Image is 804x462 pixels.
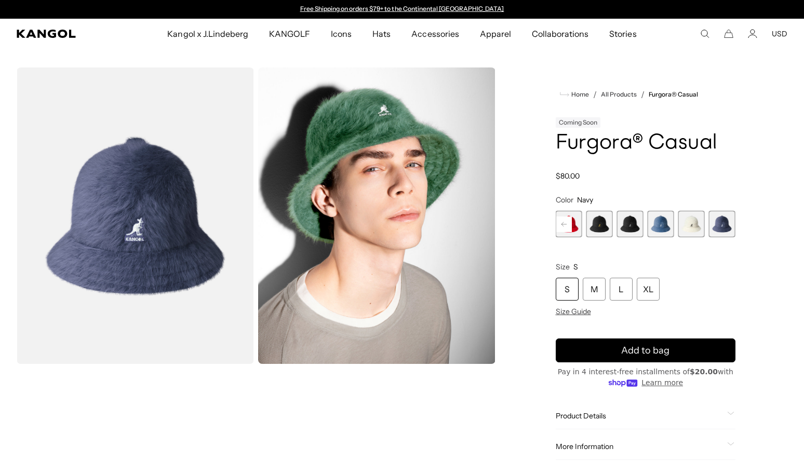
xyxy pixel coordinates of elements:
span: KANGOLF [269,19,310,49]
div: 1 of 2 [295,5,509,13]
div: 7 of 12 [556,211,582,237]
label: Black [617,211,644,237]
label: Black/Gold [586,211,613,237]
span: Size [556,262,570,271]
span: Collaborations [532,19,588,49]
a: Hats [362,19,401,49]
div: L [610,278,633,301]
a: Kangol x J.Lindeberg [157,19,259,49]
slideshow-component: Announcement bar [295,5,509,13]
a: KANGOLF [259,19,320,49]
a: Apparel [470,19,521,49]
a: Stories [599,19,647,49]
span: Hats [372,19,391,49]
li: / [637,88,645,101]
span: S [573,262,578,271]
a: Furgora® Casual [649,91,698,98]
label: Navy [709,211,735,237]
div: 9 of 12 [617,211,644,237]
button: Cart [724,29,733,38]
span: Color [556,195,573,205]
div: Coming Soon [556,117,600,128]
a: Collaborations [521,19,599,49]
div: S [556,278,579,301]
summary: Search here [700,29,709,38]
a: Home [560,90,589,99]
img: color-navy [17,67,254,364]
span: $80.00 [556,171,580,181]
span: Kangol x J.Lindeberg [167,19,248,49]
div: M [583,278,606,301]
button: USD [772,29,787,38]
span: Stories [609,19,636,49]
span: Home [569,91,589,98]
div: 11 of 12 [678,211,705,237]
span: Navy [577,195,593,205]
a: All Products [601,91,637,98]
h1: Furgora® Casual [556,132,736,155]
a: Accessories [401,19,469,49]
span: Icons [331,19,352,49]
div: 8 of 12 [586,211,613,237]
button: Add to bag [556,338,736,362]
label: Ivory [678,211,705,237]
span: Apparel [480,19,511,49]
span: More Information [556,442,723,451]
a: Kangol [17,30,110,38]
label: Denim Blue [648,211,674,237]
label: Scarlet [556,211,582,237]
span: Size Guide [556,307,591,316]
div: 10 of 12 [648,211,674,237]
li: / [589,88,597,101]
div: Announcement [295,5,509,13]
div: 12 of 12 [709,211,735,237]
a: Icons [320,19,362,49]
span: Product Details [556,411,723,420]
div: XL [637,278,660,301]
a: Free Shipping on orders $79+ to the Continental [GEOGRAPHIC_DATA] [300,5,504,12]
img: deep-emerald [258,67,495,364]
span: Accessories [411,19,459,49]
a: Account [748,29,757,38]
span: Add to bag [621,344,669,358]
nav: breadcrumbs [556,88,736,101]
